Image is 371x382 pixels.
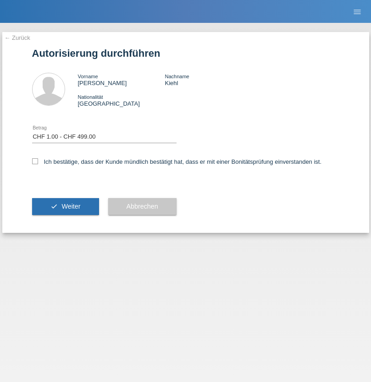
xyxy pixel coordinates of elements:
[165,74,189,79] span: Nachname
[78,94,103,100] span: Nationalität
[78,93,165,107] div: [GEOGRAPHIC_DATA]
[61,203,80,210] span: Weiter
[32,48,339,59] h1: Autorisierung durchführen
[5,34,30,41] a: ← Zurück
[353,7,362,16] i: menu
[32,198,99,215] button: check Weiter
[50,203,58,210] i: check
[78,74,98,79] span: Vorname
[127,203,158,210] span: Abbrechen
[108,198,177,215] button: Abbrechen
[32,158,322,165] label: Ich bestätige, dass der Kunde mündlich bestätigt hat, dass er mit einer Bonitätsprüfung einversta...
[165,73,252,86] div: Kiehl
[348,9,366,14] a: menu
[78,73,165,86] div: [PERSON_NAME]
